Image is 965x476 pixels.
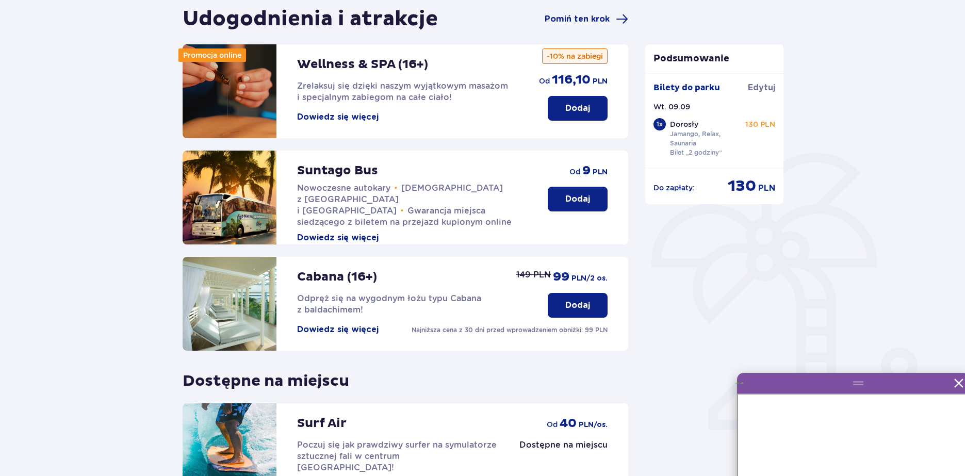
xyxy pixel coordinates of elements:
[593,167,608,177] p: PLN
[579,420,608,430] p: PLN /os.
[653,183,695,193] p: Do zapłaty :
[748,82,775,93] a: Edytuj
[728,176,756,196] p: 130
[758,183,775,194] p: PLN
[548,187,608,211] button: Dodaj
[516,269,551,281] p: 149 PLN
[571,273,608,284] p: PLN /2 os.
[401,206,404,216] span: •
[297,269,377,285] p: Cabana (16+)
[745,119,775,129] p: 130 PLN
[183,363,349,391] p: Dostępne na miejscu
[183,257,276,351] img: attraction
[552,72,591,88] p: 116,10
[297,293,481,315] span: Odpręż się na wygodnym łożu typu Cabana z baldachimem!
[545,13,628,25] a: Pomiń ten krok
[519,439,608,451] p: Dostępne na miejscu
[653,102,690,112] p: Wt. 09.09
[297,183,503,216] span: [DEMOGRAPHIC_DATA] z [GEOGRAPHIC_DATA] i [GEOGRAPHIC_DATA]
[545,13,610,25] span: Pomiń ten krok
[653,82,720,93] p: Bilety do parku
[297,232,379,243] button: Dowiedz się więcej
[542,48,608,64] p: -10% na zabiegi
[565,300,590,311] p: Dodaj
[670,129,741,148] p: Jamango, Relax, Saunaria
[560,416,577,431] p: 40
[297,183,390,193] span: Nowoczesne autokary
[183,44,276,138] img: attraction
[565,193,590,205] p: Dodaj
[297,416,347,431] p: Surf Air
[548,293,608,318] button: Dodaj
[412,325,608,335] p: Najniższa cena z 30 dni przed wprowadzeniem obniżki: 99 PLN
[670,148,722,157] p: Bilet „2 godziny”
[395,183,398,193] span: •
[670,119,698,129] p: Dorosły
[539,76,550,86] p: od
[297,324,379,335] button: Dowiedz się więcej
[593,76,608,87] p: PLN
[297,81,508,102] span: Zrelaksuj się dzięki naszym wyjątkowym masażom i specjalnym zabiegom na całe ciało!
[183,6,438,32] h1: Udogodnienia i atrakcje
[565,103,590,114] p: Dodaj
[547,419,558,430] p: od
[645,53,783,65] p: Podsumowanie
[297,163,378,178] p: Suntago Bus
[553,269,569,285] p: 99
[297,57,428,72] p: Wellness & SPA (16+)
[548,96,608,121] button: Dodaj
[582,163,591,178] p: 9
[297,440,497,472] span: Poczuj się jak prawdziwy surfer na symulatorze sztucznej fali w centrum [GEOGRAPHIC_DATA]!
[297,111,379,123] button: Dowiedz się więcej
[569,167,580,177] p: od
[653,118,666,130] div: 1 x
[178,48,246,62] div: Promocja online
[183,151,276,244] img: attraction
